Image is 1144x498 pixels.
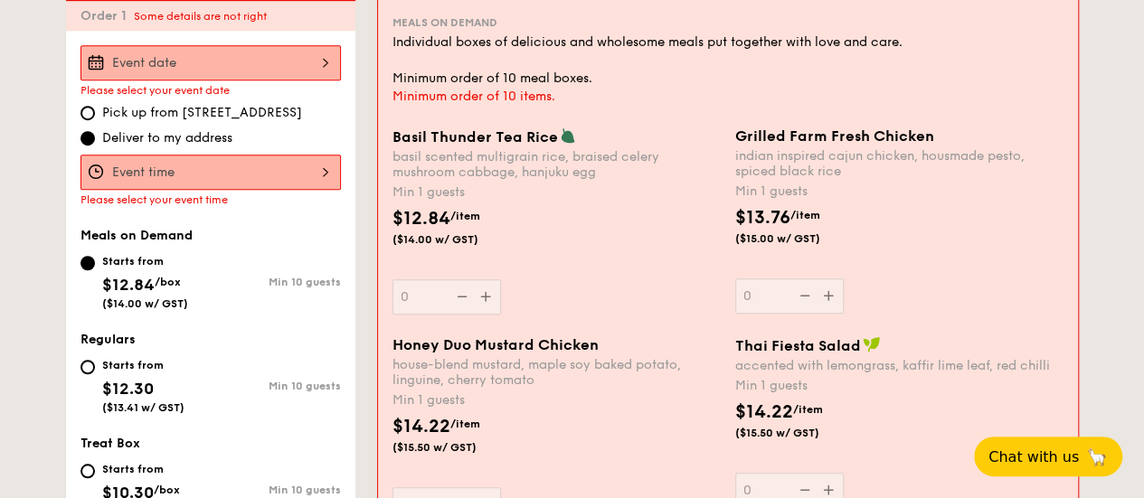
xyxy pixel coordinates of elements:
[790,209,820,221] span: /item
[735,358,1064,373] div: accented with lemongrass, kaffir lime leaf, red chilli
[392,128,558,146] span: Basil Thunder Tea Rice
[211,484,341,496] div: Min 10 guests
[392,440,515,455] span: ($15.50 w/ GST)
[80,228,193,243] span: Meals on Demand
[80,45,341,80] input: Event date
[102,275,155,295] span: $12.84
[392,357,721,388] div: house-blend mustard, maple soy baked potato, linguine, cherry tomato
[80,464,95,478] input: Starts from$10.30/box($11.23 w/ GST)Min 10 guests
[80,155,341,190] input: Event time
[80,256,95,270] input: Starts from$12.84/box($14.00 w/ GST)Min 10 guests
[735,127,934,145] span: Grilled Farm Fresh Chicken
[392,391,721,409] div: Min 1 guests
[735,207,790,229] span: $13.76
[735,183,1064,201] div: Min 1 guests
[80,106,95,120] input: Pick up from [STREET_ADDRESS]
[974,437,1122,476] button: Chat with us🦙
[735,231,858,246] span: ($15.00 w/ GST)
[735,148,1064,179] div: indian inspired cajun chicken, housmade pesto, spiced black rice
[392,416,450,437] span: $14.22
[392,208,450,230] span: $12.84
[102,401,184,414] span: ($13.41 w/ GST)
[735,426,858,440] span: ($15.50 w/ GST)
[1086,446,1108,467] span: 🦙
[450,210,480,222] span: /item
[80,131,95,146] input: Deliver to my address
[102,129,232,147] span: Deliver to my address
[735,337,861,354] span: Thai Fiesta Salad
[560,127,576,144] img: icon-vegetarian.fe4039eb.svg
[211,276,341,288] div: Min 10 guests
[392,33,1064,88] div: Individual boxes of delicious and wholesome meals put together with love and care. Minimum order ...
[450,418,480,430] span: /item
[102,358,184,372] div: Starts from
[134,10,267,23] span: Some details are not right
[392,149,721,180] div: basil scented multigrain rice, braised celery mushroom cabbage, hanjuku egg
[392,336,599,353] span: Honey Duo Mustard Chicken
[392,232,515,247] span: ($14.00 w/ GST)
[80,84,341,97] div: Please select your event date
[735,401,793,423] span: $14.22
[80,436,140,451] span: Treat Box
[793,403,823,416] span: /item
[102,297,188,310] span: ($14.00 w/ GST)
[102,254,188,268] div: Starts from
[392,183,721,202] div: Min 1 guests
[102,104,302,122] span: Pick up from [STREET_ADDRESS]
[988,448,1079,465] span: Chat with us
[155,276,181,288] span: /box
[80,332,136,347] span: Regulars
[392,16,497,29] span: Meals on Demand
[735,377,1064,395] div: Min 1 guests
[211,380,341,392] div: Min 10 guests
[80,193,228,206] span: Please select your event time
[863,336,881,352] img: icon-vegan.f8ff3823.svg
[102,379,154,399] span: $12.30
[102,462,184,476] div: Starts from
[80,360,95,374] input: Starts from$12.30($13.41 w/ GST)Min 10 guests
[392,88,1064,106] div: Minimum order of 10 items.
[154,484,180,496] span: /box
[80,8,134,23] span: Order 1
